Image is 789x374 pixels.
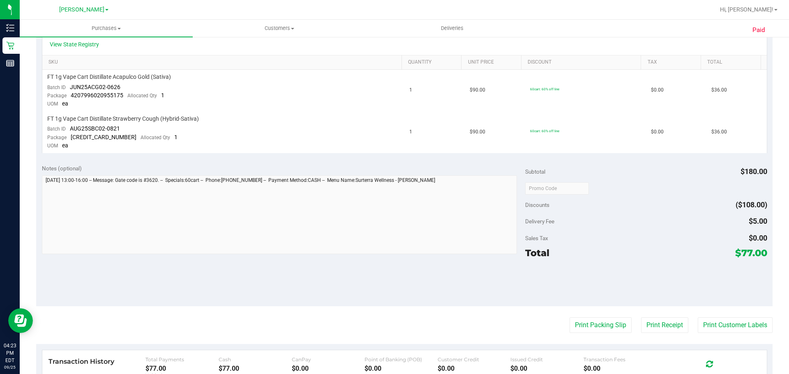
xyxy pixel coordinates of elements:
span: $0.00 [651,128,664,136]
span: Discounts [525,197,549,212]
span: $77.00 [735,247,767,259]
span: 1 [161,92,164,99]
span: $0.00 [651,86,664,94]
iframe: Resource center [8,308,33,333]
span: $0.00 [749,234,767,242]
div: Total Payments [145,356,219,363]
div: $77.00 [219,365,292,372]
span: Batch ID [47,85,66,90]
inline-svg: Retail [6,41,14,50]
a: SKU [48,59,398,66]
a: Customers [193,20,366,37]
div: Transaction Fees [584,356,657,363]
span: Allocated Qty [141,135,170,140]
span: UOM [47,101,58,107]
span: Purchases [20,25,193,32]
span: Deliveries [430,25,475,32]
span: FT 1g Vape Cart Distillate Strawberry Cough (Hybrid-Sativa) [47,115,199,123]
span: Package [47,135,67,140]
div: $77.00 [145,365,219,372]
div: $0.00 [438,365,511,372]
div: $0.00 [292,365,365,372]
a: Deliveries [366,20,539,37]
span: UOM [47,143,58,149]
span: [CREDIT_CARD_NUMBER] [71,134,136,140]
p: 09/25 [4,364,16,370]
div: $0.00 [584,365,657,372]
span: $90.00 [470,86,485,94]
span: $5.00 [749,217,767,225]
inline-svg: Inventory [6,24,14,32]
span: $36.00 [711,86,727,94]
span: Batch ID [47,126,66,132]
p: 04:23 PM EDT [4,342,16,364]
span: Allocated Qty [127,93,157,99]
a: Total [707,59,757,66]
div: $0.00 [510,365,584,372]
span: Customers [193,25,365,32]
span: 4207996020955175 [71,92,123,99]
span: FT 1g Vape Cart Distillate Acapulco Gold (Sativa) [47,73,171,81]
div: Point of Banking (POB) [365,356,438,363]
span: 60cart: 60% off line [530,87,559,91]
span: ($108.00) [736,200,767,209]
span: Notes (optional) [42,165,82,172]
div: Issued Credit [510,356,584,363]
a: Quantity [408,59,458,66]
span: Delivery Fee [525,218,554,225]
span: ea [62,100,68,107]
span: Package [47,93,67,99]
a: View State Registry [50,40,99,48]
input: Promo Code [525,182,589,195]
inline-svg: Reports [6,59,14,67]
span: [PERSON_NAME] [59,6,104,13]
a: Purchases [20,20,193,37]
span: Hi, [PERSON_NAME]! [720,6,773,13]
span: JUN25ACG02-0626 [70,84,120,90]
span: 1 [409,86,412,94]
span: 60cart: 60% off line [530,129,559,133]
span: 1 [174,134,178,140]
a: Tax [648,59,698,66]
span: ea [62,142,68,149]
button: Print Receipt [641,317,688,333]
div: CanPay [292,356,365,363]
span: Paid [752,25,765,35]
a: Unit Price [468,59,518,66]
button: Print Packing Slip [570,317,632,333]
span: Sales Tax [525,235,548,241]
span: $180.00 [741,167,767,176]
span: $90.00 [470,128,485,136]
a: Discount [528,59,638,66]
div: Customer Credit [438,356,511,363]
span: Subtotal [525,168,545,175]
button: Print Customer Labels [698,317,773,333]
span: $36.00 [711,128,727,136]
div: $0.00 [365,365,438,372]
span: 1 [409,128,412,136]
span: AUG25SBC02-0821 [70,125,120,132]
div: Cash [219,356,292,363]
span: Total [525,247,549,259]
